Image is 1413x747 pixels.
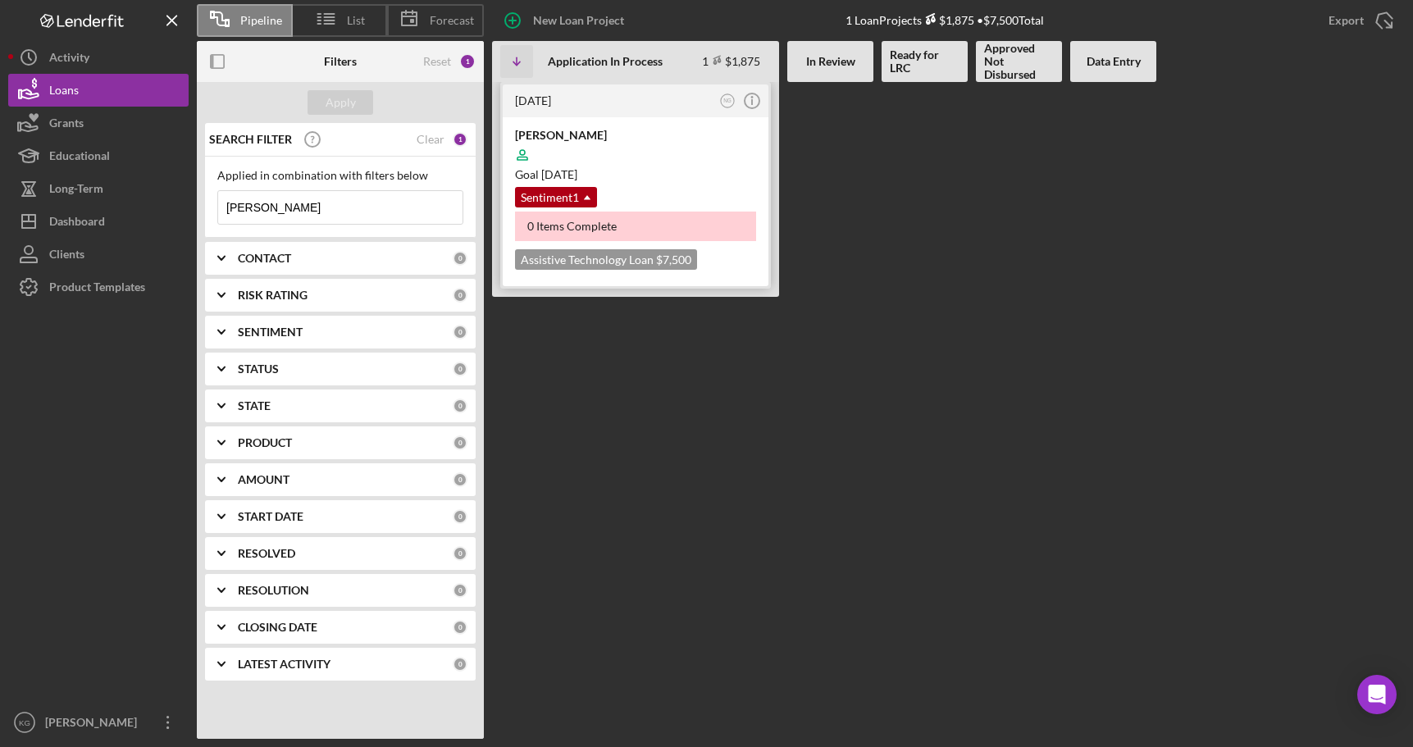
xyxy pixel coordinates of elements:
[49,74,79,111] div: Loans
[723,98,732,103] text: NG
[453,288,467,303] div: 0
[417,133,444,146] div: Clear
[515,212,756,241] div: 0 Items Complete
[49,41,89,78] div: Activity
[8,139,189,172] button: Educational
[1087,55,1141,68] b: Data Entry
[806,55,855,68] b: In Review
[49,107,84,143] div: Grants
[217,169,463,182] div: Applied in combination with filters below
[8,271,189,303] button: Product Templates
[890,48,959,75] b: Ready for LRC
[453,435,467,450] div: 0
[702,54,760,68] div: 1 $1,875
[238,658,330,671] b: LATEST ACTIVITY
[984,42,1054,81] b: Approved Not Disbursed
[324,55,357,68] b: Filters
[423,55,451,68] div: Reset
[1312,4,1405,37] button: Export
[238,547,295,560] b: RESOLVED
[209,133,292,146] b: SEARCH FILTER
[453,583,467,598] div: 0
[453,251,467,266] div: 0
[500,82,771,289] a: [DATE]NG[PERSON_NAME]Goal [DATE]Sentiment10 Items CompleteAssistive Technology Loan $7,500
[656,253,691,266] span: $7,500
[922,13,974,27] div: $1,875
[238,436,292,449] b: PRODUCT
[308,90,373,115] button: Apply
[49,139,110,176] div: Educational
[515,249,697,270] div: Assistive Technology Loan
[238,510,303,523] b: START DATE
[453,620,467,635] div: 0
[548,55,663,68] b: Application In Process
[541,167,577,181] time: 09/30/2025
[238,584,309,597] b: RESOLUTION
[238,399,271,412] b: STATE
[1329,4,1364,37] div: Export
[453,325,467,339] div: 0
[49,172,103,209] div: Long-Term
[717,90,739,112] button: NG
[8,107,189,139] button: Grants
[238,362,279,376] b: STATUS
[453,472,467,487] div: 0
[453,657,467,672] div: 0
[1357,675,1397,714] div: Open Intercom Messenger
[347,14,365,27] span: List
[492,4,640,37] button: New Loan Project
[326,90,356,115] div: Apply
[19,718,30,727] text: KG
[453,132,467,147] div: 1
[846,13,1044,27] div: 1 Loan Projects • $7,500 Total
[515,187,597,207] div: Sentiment 1
[533,4,624,37] div: New Loan Project
[8,74,189,107] button: Loans
[453,399,467,413] div: 0
[49,271,145,307] div: Product Templates
[238,473,289,486] b: AMOUNT
[453,362,467,376] div: 0
[240,14,282,27] span: Pipeline
[515,127,756,143] div: [PERSON_NAME]
[49,205,105,242] div: Dashboard
[453,509,467,524] div: 0
[49,238,84,275] div: Clients
[515,93,551,107] time: 2025-08-31 07:51
[8,172,189,205] button: Long-Term
[8,238,189,271] button: Clients
[515,167,577,181] span: Goal
[459,53,476,70] div: 1
[238,621,317,634] b: CLOSING DATE
[8,205,189,238] button: Dashboard
[430,14,474,27] span: Forecast
[453,546,467,561] div: 0
[238,252,291,265] b: CONTACT
[238,326,303,339] b: SENTIMENT
[8,41,189,74] button: Activity
[238,289,308,302] b: RISK RATING
[41,706,148,743] div: [PERSON_NAME]
[8,706,189,739] button: KG[PERSON_NAME]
